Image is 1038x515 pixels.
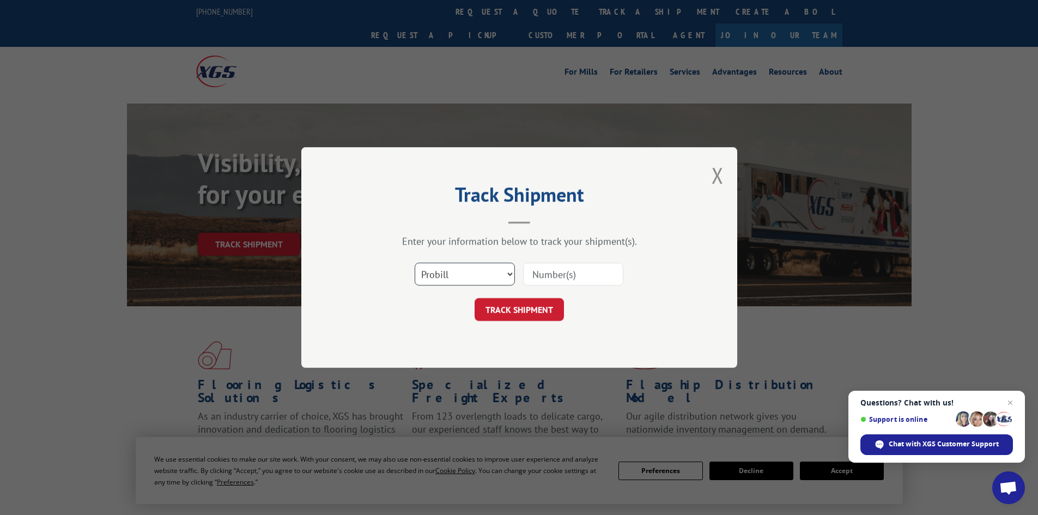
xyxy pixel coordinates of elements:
[523,263,623,286] input: Number(s)
[860,398,1013,407] span: Questions? Chat with us!
[860,434,1013,455] div: Chat with XGS Customer Support
[356,235,683,247] div: Enter your information below to track your shipment(s).
[992,471,1025,504] div: Open chat
[712,161,724,190] button: Close modal
[475,298,564,321] button: TRACK SHIPMENT
[356,187,683,208] h2: Track Shipment
[889,439,999,449] span: Chat with XGS Customer Support
[1004,396,1017,409] span: Close chat
[860,415,952,423] span: Support is online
